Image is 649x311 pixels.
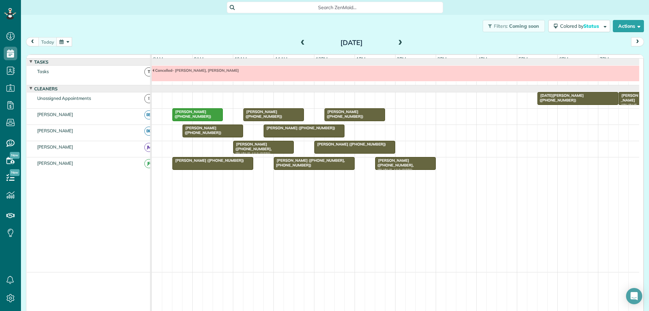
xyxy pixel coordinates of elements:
button: next [631,37,644,46]
span: 5pm [517,56,529,62]
span: New [10,152,20,159]
span: [PERSON_NAME] ([PHONE_NUMBER]) [182,126,222,135]
span: 9am [193,56,205,62]
span: [PERSON_NAME] ([PHONE_NUMBER], [PHONE_NUMBER]) [273,158,345,168]
span: JM [144,143,153,152]
h2: [DATE] [309,39,394,46]
span: BS [144,110,153,119]
span: 10am [233,56,248,62]
span: [PERSON_NAME] [36,128,75,133]
span: 3pm [436,56,448,62]
span: 4pm [477,56,488,62]
span: Tasks [33,59,50,65]
span: 8am [152,56,164,62]
span: T [144,67,153,76]
button: Colored byStatus [548,20,610,32]
span: [PERSON_NAME] ([PHONE_NUMBER]) [618,93,638,117]
span: Colored by [560,23,601,29]
span: Cancelled- [PERSON_NAME], [PERSON_NAME] [152,68,239,73]
span: JR [144,159,153,168]
span: 6pm [558,56,570,62]
span: [PERSON_NAME] [36,112,75,117]
button: today [38,37,57,46]
span: [PERSON_NAME] [36,160,75,166]
span: Tasks [36,69,50,74]
span: 7pm [598,56,610,62]
span: [PERSON_NAME] ([PHONE_NUMBER], [PHONE_NUMBER]) [375,158,414,173]
span: Cleaners [33,86,59,91]
span: Filters: [494,23,508,29]
span: [DATE][PERSON_NAME] ([PHONE_NUMBER]) [537,93,584,103]
span: BC [144,127,153,136]
span: New [10,169,20,176]
span: Coming soon [509,23,539,29]
span: [PERSON_NAME] ([PHONE_NUMBER]) [314,142,386,147]
span: [PERSON_NAME] ([PHONE_NUMBER]) [172,158,244,163]
span: 11am [274,56,289,62]
span: [PERSON_NAME] ([PHONE_NUMBER]) [172,109,212,119]
span: [PERSON_NAME] ([PHONE_NUMBER], [PHONE_NUMBER]) [233,142,272,156]
span: [PERSON_NAME] ([PHONE_NUMBER]) [324,109,364,119]
button: prev [26,37,39,46]
span: 1pm [355,56,367,62]
button: Actions [613,20,644,32]
span: Status [583,23,600,29]
div: Open Intercom Messenger [626,288,642,304]
span: Unassigned Appointments [36,95,92,101]
span: ! [144,94,153,103]
span: 2pm [395,56,407,62]
span: [PERSON_NAME] ([PHONE_NUMBER]) [263,126,336,130]
span: 12pm [314,56,329,62]
span: [PERSON_NAME] ([PHONE_NUMBER]) [243,109,283,119]
span: [PERSON_NAME] [36,144,75,150]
